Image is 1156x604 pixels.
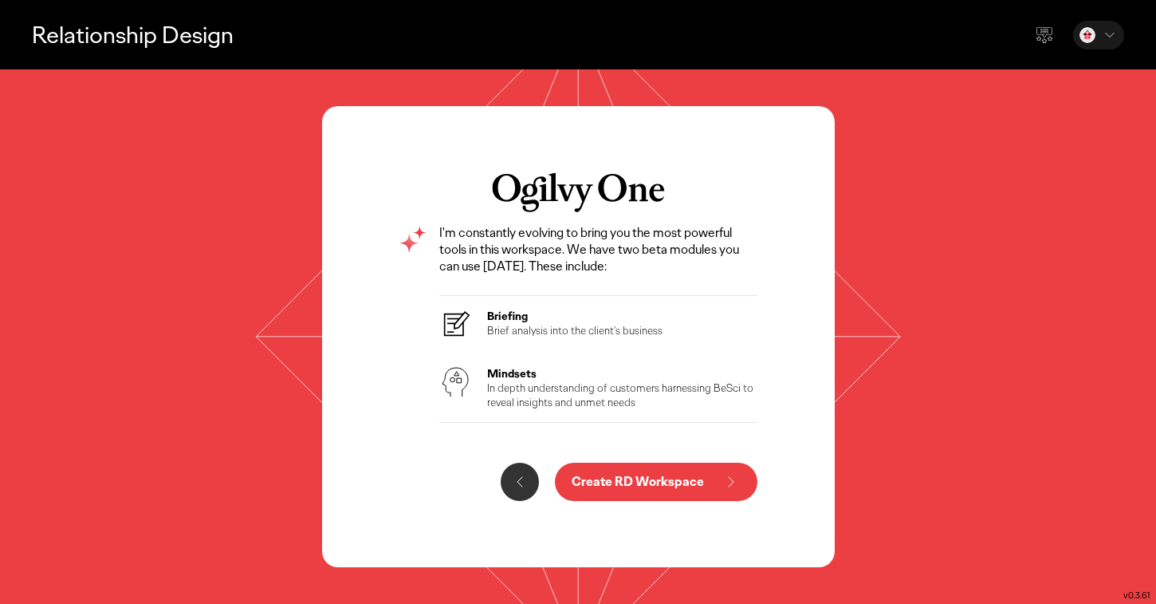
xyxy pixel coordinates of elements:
img: Natali Berta [1079,27,1095,43]
p: I'm constantly evolving to bring you the most powerful tools in this workspace. We have two beta ... [439,225,758,274]
h3: Briefing [487,309,663,323]
p: Brief analysis into the client’s business [487,323,663,338]
p: Create RD Workspace [572,476,704,488]
p: Relationship Design [32,18,234,51]
h3: Mindsets [487,366,758,381]
div: Send feedback [1025,16,1064,54]
button: Create RD Workspace [555,463,757,501]
p: In depth understanding of customers harnessing BeSci to reveal insights and unmet needs [487,381,758,409]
